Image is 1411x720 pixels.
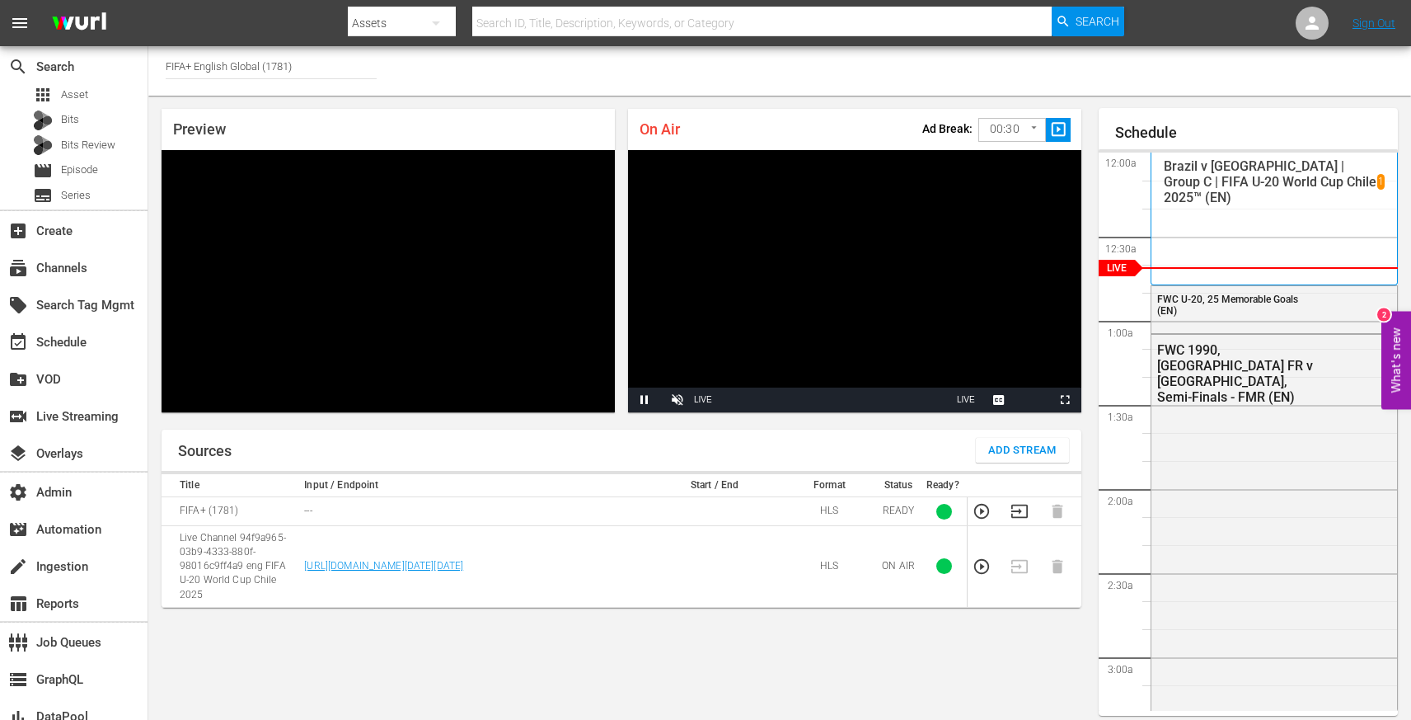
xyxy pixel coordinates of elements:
[61,137,115,153] span: Bits Review
[33,161,53,181] span: Episode
[8,633,28,652] span: Job Queues
[8,482,28,502] span: Admin
[162,150,615,412] div: Video Player
[8,221,28,241] span: Create
[1381,311,1411,409] button: Open Feedback Widget
[178,443,232,459] h1: Sources
[640,120,680,138] span: On Air
[299,474,645,497] th: Input / Endpoint
[8,594,28,614] span: Reports
[33,111,53,130] div: Bits
[1049,120,1068,139] span: slideshow_sharp
[61,111,79,128] span: Bits
[162,474,299,497] th: Title
[784,526,876,608] td: HLS
[784,497,876,526] td: HLS
[875,526,921,608] td: ON AIR
[1352,16,1395,30] a: Sign Out
[1164,158,1377,205] p: Brazil v [GEOGRAPHIC_DATA] | Group C | FIFA U-20 World Cup Chile 2025™ (EN)
[33,186,53,205] span: Series
[8,57,28,77] span: Search
[978,114,1046,145] div: 00:30
[645,474,783,497] th: Start / End
[1115,125,1398,141] h1: Schedule
[976,438,1069,463] button: Add Stream
[982,388,1015,412] button: Captions
[304,560,463,572] a: [URL][DOMAIN_NAME][DATE][DATE]
[61,162,98,178] span: Episode
[162,526,299,608] td: Live Channel 94f9a965-03b9-4333-880f-98016c9ff4a9 eng FIFA U-20 World Cup Chile 2025
[694,388,712,412] div: LIVE
[628,150,1081,412] div: Video Player
[33,85,53,105] span: Asset
[8,295,28,315] span: Search Tag Mgmt
[1052,7,1124,36] button: Search
[1076,7,1119,36] span: Search
[33,135,53,155] div: Bits Review
[162,497,299,526] td: FIFA+ (1781)
[973,502,991,520] button: Preview Stream
[1157,342,1319,405] div: FWC 1990, [GEOGRAPHIC_DATA] FR v [GEOGRAPHIC_DATA], Semi-Finals - FMR (EN)
[922,122,973,135] p: Ad Break:
[8,520,28,539] span: Automation
[1010,502,1029,520] button: Transition
[628,388,661,412] button: Pause
[40,4,119,43] img: ans4CAIJ8jUAAAAAAAAAAAAAAAAAAAAAAAAgQb4GAAAAAAAAAAAAAAAAAAAAAAAAJMjXAAAAAAAAAAAAAAAAAAAAAAAAgAT5G...
[1157,294,1298,317] span: FWC U-20, 25 Memorable Goals (EN)
[784,474,876,497] th: Format
[8,407,28,426] span: Live Streaming
[8,557,28,576] span: Ingestion
[8,444,28,464] span: Overlays
[957,395,975,404] span: LIVE
[8,670,28,689] span: GraphQL
[988,441,1057,460] span: Add Stream
[921,474,968,497] th: Ready?
[8,369,28,389] span: VOD
[875,474,921,497] th: Status
[1015,388,1048,412] button: Picture-in-Picture
[61,187,91,204] span: Series
[1048,388,1081,412] button: Fullscreen
[299,497,645,526] td: ---
[61,87,88,103] span: Asset
[173,120,226,138] span: Preview
[949,388,982,412] button: Seek to live, currently playing live
[661,388,694,412] button: Unmute
[875,497,921,526] td: READY
[8,332,28,352] span: Schedule
[10,13,30,33] span: menu
[973,558,991,576] button: Preview Stream
[1377,308,1390,321] div: 2
[8,258,28,278] span: Channels
[1378,176,1384,187] p: 1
